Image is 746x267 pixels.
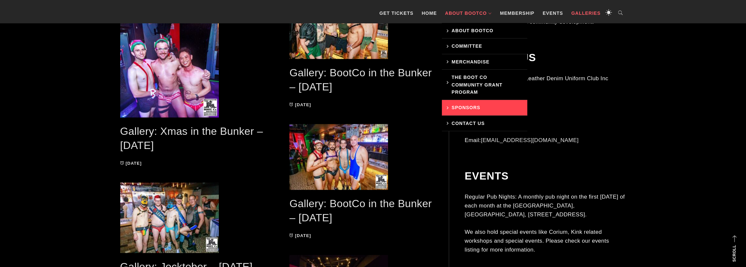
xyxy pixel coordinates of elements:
h2: Events [464,170,625,182]
p: The Boot Co. Brisbane Leather Denim Uniform Club Inc ABN 21 493 467 207 [464,74,625,92]
a: [DATE] [289,102,311,107]
a: About BootCo [442,3,495,23]
a: Membership [497,3,538,23]
a: [DATE] [289,233,311,238]
a: Gallery: Xmas in the Bunker – [DATE] [120,125,263,151]
a: Galleries [568,3,604,23]
a: Gallery: BootCo in the Bunker – [DATE] [289,198,432,224]
a: Committee [442,38,527,54]
a: [DATE] [120,161,142,166]
a: Sponsors [442,100,527,115]
a: Events [539,3,566,23]
a: GET TICKETS [376,3,417,23]
p: We also hold special events like Corium, Kink related workshops and special events. Please check ... [464,227,625,254]
a: The Boot Co Community Grant Program [442,70,527,100]
p: Regular Pub Nights: A monthly pub night on the first [DATE] of each month at the [GEOGRAPHIC_DATA... [464,192,625,219]
time: [DATE] [295,233,311,238]
a: Home [418,3,440,23]
p: Email: [464,135,625,144]
a: [EMAIL_ADDRESS][DOMAIN_NAME] [481,137,579,143]
a: Gallery: BootCo in the Bunker – [DATE] [289,67,432,93]
time: [DATE] [295,102,311,107]
strong: Scroll [732,245,736,262]
a: Contact Us [442,116,527,131]
h2: Contact Us [464,52,625,64]
a: About BootCo [442,23,527,38]
time: [DATE] [125,161,142,166]
p: Suite 43159, PO Box 16 Nobby Beach QLD 4218 [GEOGRAPHIC_DATA] [464,100,625,127]
a: Merchandise [442,54,527,70]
